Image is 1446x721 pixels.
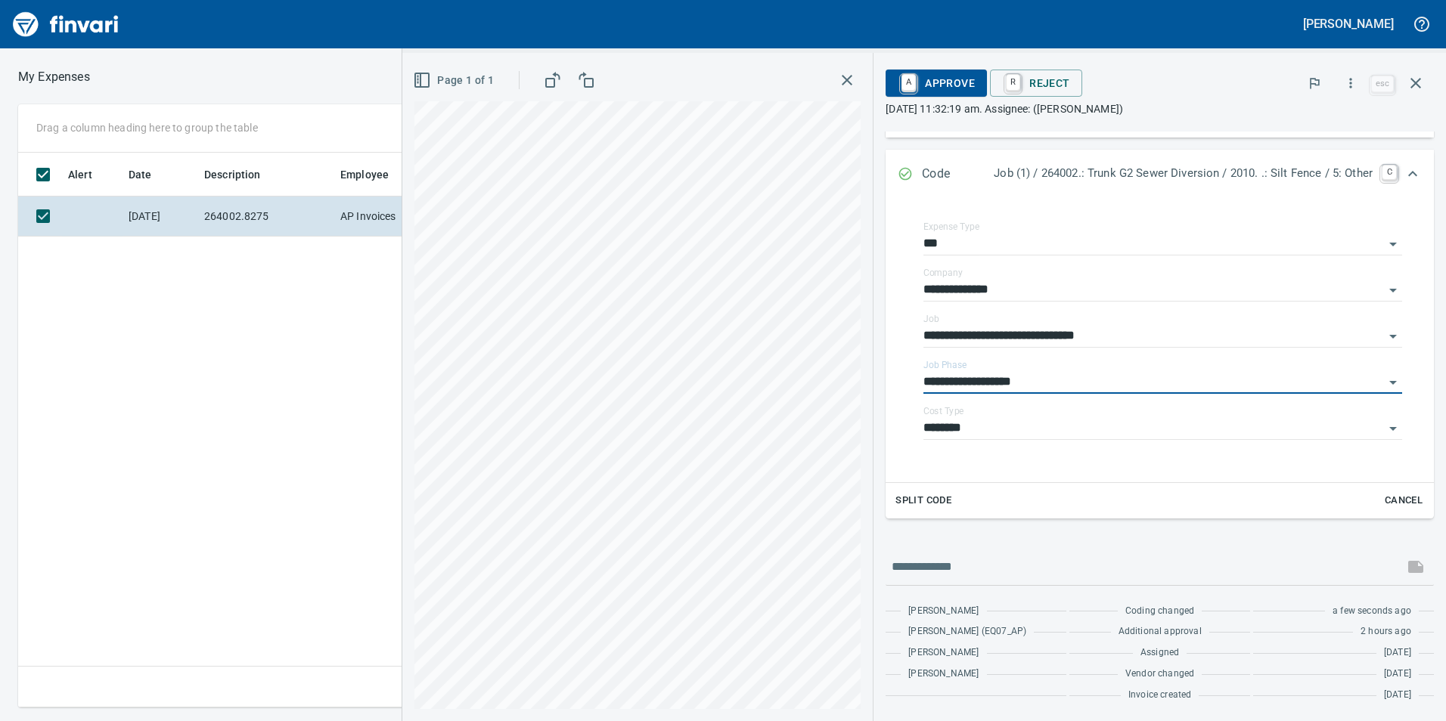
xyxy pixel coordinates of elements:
button: More [1334,67,1367,100]
span: Alert [68,166,112,184]
span: Date [129,166,152,184]
span: [DATE] [1384,645,1411,661]
label: Expense Type [923,222,979,231]
span: Vendor changed [1125,667,1194,682]
span: Description [204,166,281,184]
img: Finvari [9,6,123,42]
button: RReject [990,70,1081,97]
button: Cancel [1379,489,1428,512]
span: [DATE] [1384,667,1411,682]
button: Open [1382,280,1404,301]
span: Approve [898,70,975,96]
span: a few seconds ago [1333,604,1411,619]
label: Company [923,268,963,277]
button: Open [1382,326,1404,347]
span: [PERSON_NAME] [908,667,979,682]
label: Cost Type [923,407,964,416]
a: esc [1371,76,1394,92]
a: R [1006,74,1020,91]
button: AApprove [886,70,987,97]
span: [PERSON_NAME] [908,645,979,661]
span: Cancel [1383,492,1424,509]
span: 2 hours ago [1361,624,1411,639]
button: Split Code [892,489,955,512]
div: Expand [886,150,1434,200]
span: Date [129,166,172,184]
span: Close invoice [1367,65,1434,101]
span: Reject [1002,70,1069,96]
span: Page 1 of 1 [416,71,494,90]
span: Invoice created [1128,688,1192,703]
nav: breadcrumb [18,68,90,86]
button: [PERSON_NAME] [1299,12,1398,36]
button: Open [1382,234,1404,255]
label: Job Phase [923,360,967,370]
td: AP Invoices [334,196,448,237]
td: [DATE] [123,196,198,237]
span: Split Code [895,492,951,509]
p: [DATE] 11:32:19 am. Assignee: ([PERSON_NAME]) [886,101,1434,116]
button: Flag [1298,67,1331,100]
p: Drag a column heading here to group the table [36,120,258,135]
a: C [1382,165,1397,180]
label: Job [923,314,939,323]
span: Description [204,166,261,184]
p: My Expenses [18,68,90,86]
p: Code [922,165,994,184]
span: This records your message into the invoice and notifies anyone mentioned [1398,549,1434,585]
span: [PERSON_NAME] (EQ07_AP) [908,624,1026,639]
span: Employee [340,166,408,184]
h5: [PERSON_NAME] [1303,16,1394,32]
td: 264002.8275 [198,196,334,237]
span: Coding changed [1125,604,1194,619]
span: Employee [340,166,389,184]
a: A [901,74,916,91]
button: Open [1382,372,1404,393]
span: [PERSON_NAME] [908,604,979,619]
button: Open [1382,418,1404,439]
span: [DATE] [1384,688,1411,703]
span: Additional approval [1119,624,1202,639]
span: Alert [68,166,92,184]
span: Assigned [1140,645,1179,661]
p: Job (1) / 264002.: Trunk G2 Sewer Diversion / 2010. .: Silt Fence / 5: Other [994,165,1373,182]
button: Page 1 of 1 [410,67,500,94]
div: Expand [886,200,1434,518]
